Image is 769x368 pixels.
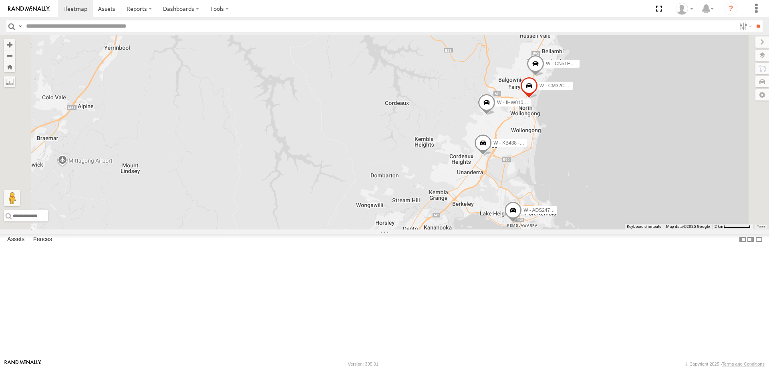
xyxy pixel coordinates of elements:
[523,207,594,213] span: W - ADS247 - [PERSON_NAME]
[755,89,769,101] label: Map Settings
[627,224,661,229] button: Keyboard shortcuts
[736,20,753,32] label: Search Filter Options
[29,234,56,245] label: Fences
[757,225,765,228] a: Terms
[4,61,15,72] button: Zoom Home
[540,83,586,88] span: W - CM32CA - Transit
[725,2,737,15] i: ?
[348,362,378,366] div: Version: 305.01
[755,234,763,245] label: Hide Summary Table
[546,60,617,66] span: W - CN51ES - [PERSON_NAME]
[739,234,747,245] label: Dock Summary Table to the Left
[666,224,710,229] span: Map data ©2025 Google
[4,39,15,50] button: Zoom in
[4,76,15,87] label: Measure
[17,20,23,32] label: Search Query
[8,6,50,12] img: rand-logo.svg
[4,360,41,368] a: Visit our Website
[497,100,567,105] span: W - IHW010 - [PERSON_NAME]
[4,50,15,61] button: Zoom out
[685,362,765,366] div: © Copyright 2025 -
[722,362,765,366] a: Terms and Conditions
[673,3,696,15] div: Tye Clark
[4,190,20,206] button: Drag Pegman onto the map to open Street View
[493,140,560,146] span: W - KB438 - [PERSON_NAME]
[747,234,755,245] label: Dock Summary Table to the Right
[715,224,723,229] span: 2 km
[3,234,28,245] label: Assets
[712,224,753,229] button: Map Scale: 2 km per 64 pixels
